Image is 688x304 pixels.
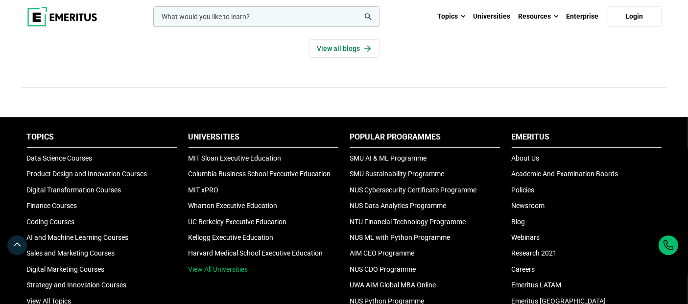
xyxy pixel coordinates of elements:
a: Login [608,6,662,27]
a: View All Universities [189,265,248,273]
a: Columbia Business School Executive Education [189,170,331,178]
a: UC Berkeley Executive Education [189,218,287,226]
a: Kellogg Executive Education [189,234,274,241]
a: Careers [512,265,535,273]
a: SMU Sustainability Programme [350,170,445,178]
a: NUS CDO Programme [350,265,416,273]
a: About Us [512,154,540,162]
a: NUS Data Analytics Programme [350,202,447,210]
a: Digital Transformation Courses [27,186,121,194]
a: MIT Sloan Executive Education [189,154,282,162]
a: Research 2021 [512,249,557,257]
a: Webinars [512,234,540,241]
a: Data Science Courses [27,154,93,162]
a: Emeritus LATAM [512,281,562,289]
img: View all articles [364,45,371,52]
a: Wharton Executive Education [189,202,278,210]
a: Strategy and Innovation Courses [27,281,127,289]
a: Sales and Marketing Courses [27,249,115,257]
a: NUS Cybersecurity Certificate Programme [350,186,477,194]
a: Newsroom [512,202,545,210]
a: Blog [512,218,525,226]
a: Harvard Medical School Executive Education [189,249,323,257]
a: Coding Courses [27,218,75,226]
a: NUS ML with Python Programme [350,234,451,241]
a: Digital Marketing Courses [27,265,105,273]
a: View all blogs [309,39,380,58]
a: NTU Financial Technology Programme [350,218,466,226]
a: SMU AI & ML Programme [350,154,427,162]
a: Finance Courses [27,202,77,210]
a: UWA AIM Global MBA Online [350,281,436,289]
a: Product Design and Innovation Courses [27,170,147,178]
a: MIT xPRO [189,186,219,194]
a: Policies [512,186,535,194]
input: woocommerce-product-search-field-0 [153,6,380,27]
a: Academic And Examination Boards [512,170,618,178]
a: AI and Machine Learning Courses [27,234,129,241]
a: AIM CEO Programme [350,249,415,257]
